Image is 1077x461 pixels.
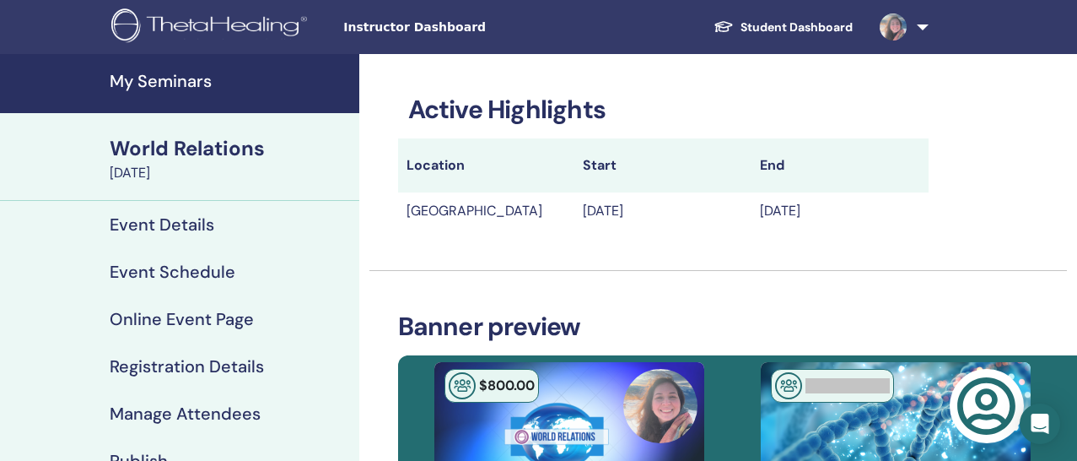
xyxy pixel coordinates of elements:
h3: Active Highlights [398,95,929,125]
div: [DATE] [110,163,349,183]
h4: My Seminars [110,71,349,91]
div: Open Intercom Messenger [1020,404,1060,444]
img: user-circle-regular.svg [956,377,1015,436]
img: In-Person Seminar [775,372,802,399]
h4: Online Event Page [110,309,254,329]
h4: Event Details [110,214,214,235]
img: In-Person Seminar [449,372,476,399]
th: Start [574,138,751,193]
img: graduation-cap-white.svg [714,19,734,34]
img: logo.png [111,8,313,46]
img: default.jpg [880,14,907,41]
a: Student Dashboard [700,12,866,43]
th: Location [398,138,575,193]
th: End [751,138,929,193]
h4: Event Schedule [110,262,235,282]
span: $ 800 .00 [479,377,535,394]
td: [DATE] [574,193,751,230]
div: World Relations [110,134,349,163]
h4: Manage Attendees [110,404,261,424]
h4: Registration Details [110,356,264,377]
td: [DATE] [751,193,929,230]
td: [GEOGRAPHIC_DATA] [398,193,575,230]
img: default.jpg [623,369,697,443]
span: Instructor Dashboard [343,19,596,36]
a: World Relations[DATE] [100,134,359,183]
